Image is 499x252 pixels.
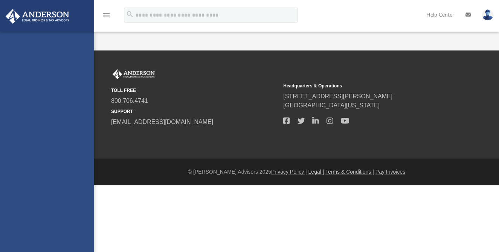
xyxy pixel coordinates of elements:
[94,168,499,176] div: © [PERSON_NAME] Advisors 2025
[3,9,72,24] img: Anderson Advisors Platinum Portal
[375,169,405,175] a: Pay Invoices
[325,169,374,175] a: Terms & Conditions |
[283,93,392,99] a: [STREET_ADDRESS][PERSON_NAME]
[102,14,111,20] a: menu
[482,9,493,20] img: User Pic
[111,87,278,94] small: TOLL FREE
[111,69,156,79] img: Anderson Advisors Platinum Portal
[126,10,134,18] i: search
[111,119,213,125] a: [EMAIL_ADDRESS][DOMAIN_NAME]
[283,82,450,89] small: Headquarters & Operations
[102,11,111,20] i: menu
[111,108,278,115] small: SUPPORT
[308,169,324,175] a: Legal |
[271,169,307,175] a: Privacy Policy |
[111,98,148,104] a: 800.706.4741
[283,102,380,108] a: [GEOGRAPHIC_DATA][US_STATE]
